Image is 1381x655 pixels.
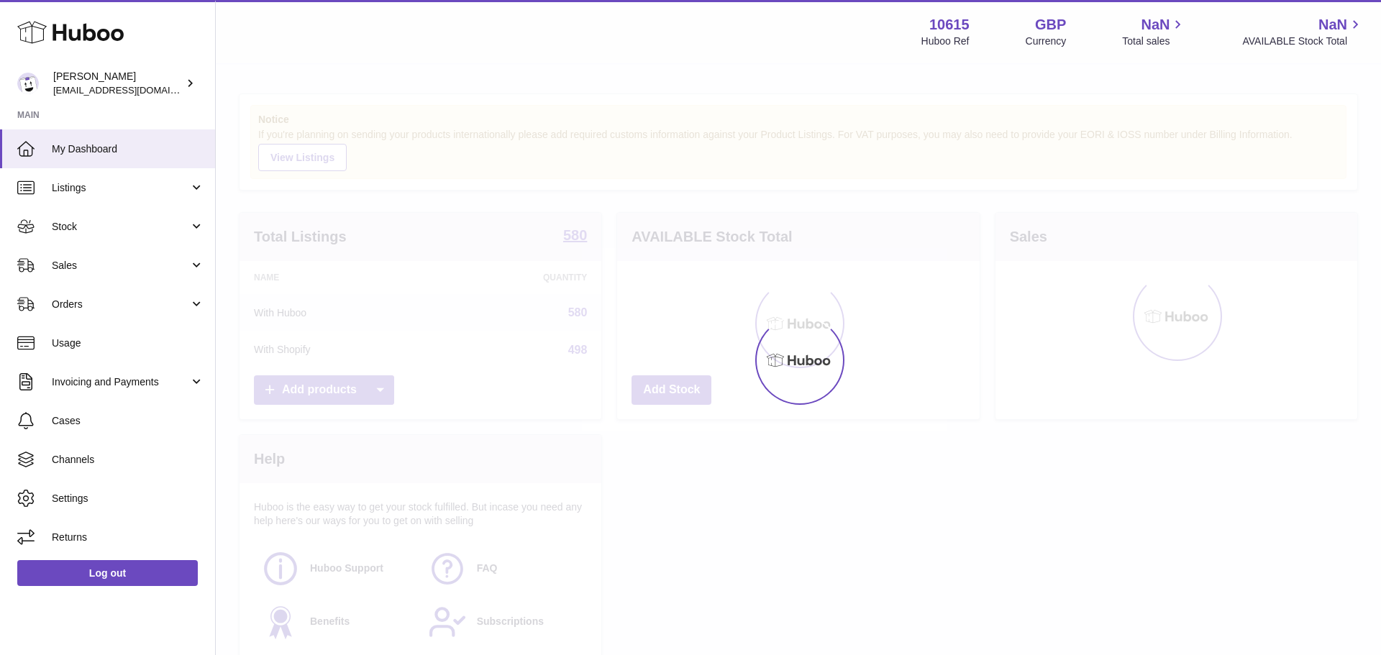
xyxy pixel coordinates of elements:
[17,73,39,94] img: internalAdmin-10615@internal.huboo.com
[52,453,204,467] span: Channels
[52,220,189,234] span: Stock
[1318,15,1347,35] span: NaN
[52,375,189,389] span: Invoicing and Payments
[52,492,204,505] span: Settings
[52,142,204,156] span: My Dashboard
[53,84,211,96] span: [EMAIL_ADDRESS][DOMAIN_NAME]
[17,560,198,586] a: Log out
[1026,35,1067,48] div: Currency
[921,35,970,48] div: Huboo Ref
[1035,15,1066,35] strong: GBP
[52,336,204,350] span: Usage
[1122,35,1186,48] span: Total sales
[1141,15,1170,35] span: NaN
[1122,15,1186,48] a: NaN Total sales
[52,531,204,544] span: Returns
[929,15,970,35] strong: 10615
[53,70,183,97] div: [PERSON_NAME]
[52,259,189,272] span: Sales
[52,298,189,311] span: Orders
[1242,35,1364,48] span: AVAILABLE Stock Total
[52,181,189,195] span: Listings
[52,414,204,428] span: Cases
[1242,15,1364,48] a: NaN AVAILABLE Stock Total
